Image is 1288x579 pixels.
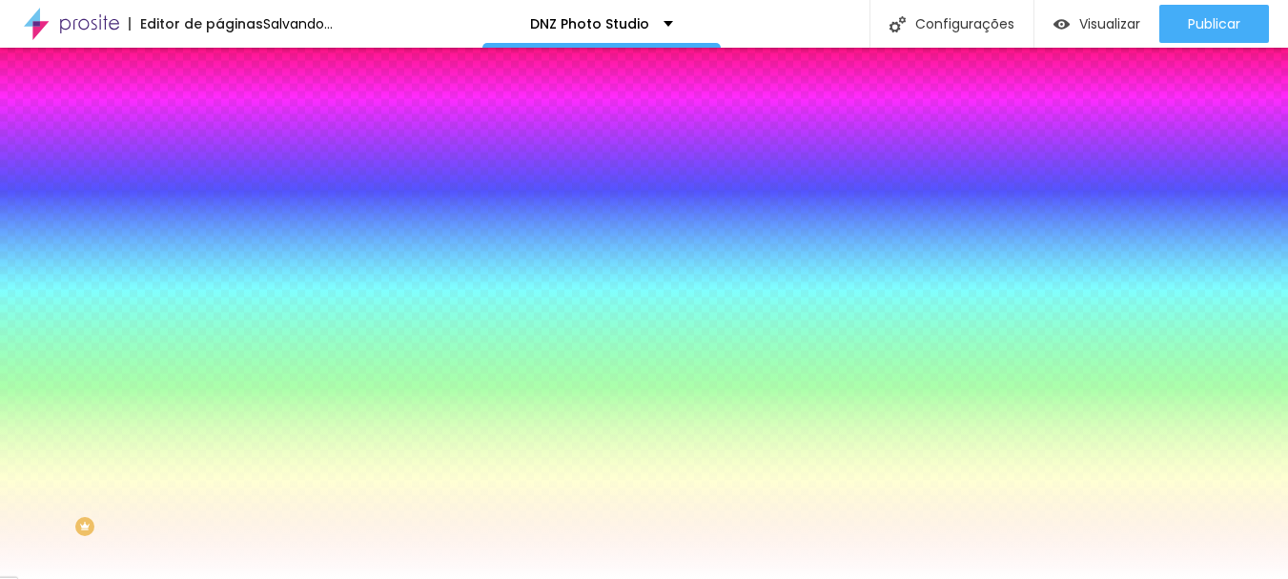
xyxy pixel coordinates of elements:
[1188,16,1240,31] span: Publicar
[1079,16,1140,31] span: Visualizar
[1159,5,1269,43] button: Publicar
[1034,5,1159,43] button: Visualizar
[263,17,333,31] div: Salvando...
[129,17,263,31] div: Editor de páginas
[530,17,649,31] p: DNZ Photo Studio
[889,16,906,32] img: Icone
[1053,16,1070,32] img: view-1.svg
